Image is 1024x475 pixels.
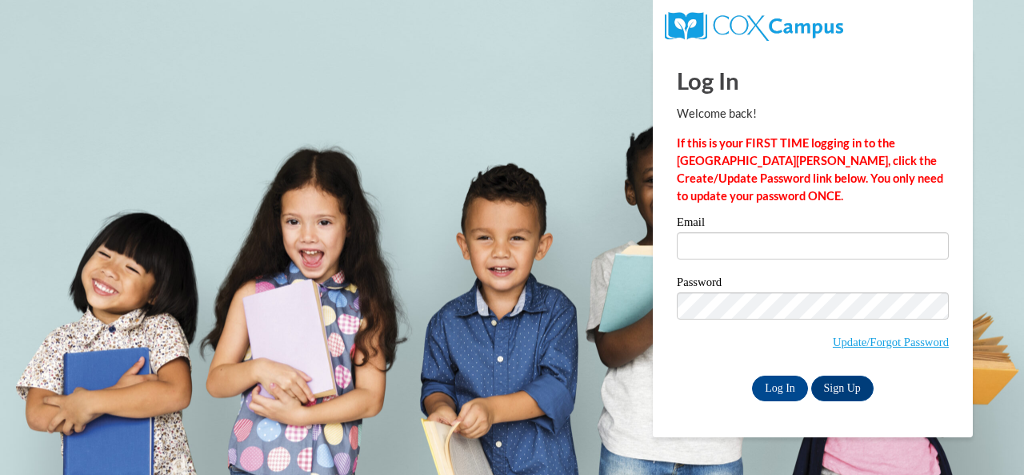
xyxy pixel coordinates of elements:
input: Log In [752,376,808,401]
h1: Log In [677,64,949,97]
label: Password [677,276,949,292]
a: Sign Up [811,376,874,401]
label: Email [677,216,949,232]
img: COX Campus [665,12,843,41]
p: Welcome back! [677,105,949,123]
strong: If this is your FIRST TIME logging in to the [GEOGRAPHIC_DATA][PERSON_NAME], click the Create/Upd... [677,136,943,203]
a: Update/Forgot Password [833,336,949,348]
a: COX Campus [665,18,843,32]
